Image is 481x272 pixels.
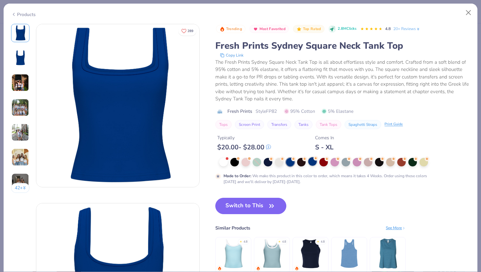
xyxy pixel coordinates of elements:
[36,24,199,187] img: Front
[187,29,193,33] span: 289
[11,183,30,193] button: 42+
[11,99,29,116] img: User generated content
[11,124,29,141] img: User generated content
[385,26,391,31] span: 4.8
[386,225,406,231] div: See More
[220,26,225,32] img: Trending sort
[249,25,289,33] button: Badge Button
[215,120,232,129] button: Tops
[259,27,286,31] span: Most Favorited
[11,148,29,166] img: User generated content
[216,25,245,33] button: Badge Button
[215,109,224,114] img: brand logo
[315,134,334,141] div: Comes In
[12,50,28,66] img: Back
[316,120,341,129] button: Tank Tops
[11,11,36,18] div: Products
[243,240,247,244] div: 4.8
[295,266,299,270] img: trending.gif
[256,266,260,270] img: trending.gif
[322,108,353,115] span: 5% Elastane
[253,26,258,32] img: Most Favorited sort
[360,24,383,34] div: 4.8 Stars
[278,240,281,242] div: ★
[215,225,250,231] div: Similar Products
[334,238,365,269] img: Los Angeles Apparel Tri Blend Racerback Tank 3.7oz
[235,120,264,129] button: Screen Print
[315,143,334,151] div: S - XL
[372,238,403,269] img: Bella + Canvas Women's Racerback Cropped Tank
[257,238,288,269] img: Fresh Prints Sunset Blvd Ribbed Scoop Tank Top
[295,238,326,269] img: Bella + Canvas Ladies' Micro Ribbed Racerback Tank
[256,108,277,115] span: Style FP82
[384,122,403,127] div: Print Guide
[215,198,286,214] button: Switch to This
[293,25,324,33] button: Badge Button
[215,40,470,52] div: Fresh Prints Sydney Square Neck Tank Top
[226,27,242,31] span: Trending
[462,7,475,19] button: Close
[267,120,291,129] button: Transfers
[218,266,222,270] img: trending.gif
[284,108,315,115] span: 95% Cotton
[11,74,29,92] img: User generated content
[345,120,381,129] button: Spaghetti Straps
[227,108,252,115] span: Fresh Prints
[303,27,321,31] span: Top Rated
[317,240,319,242] div: ★
[215,59,470,103] div: The Fresh Prints Sydney Square Neck Tank Top is all about effortless style and comfort. Crafted f...
[12,25,28,41] img: Front
[393,26,420,32] a: 20+ Reviews
[296,26,302,32] img: Top Rated sort
[11,173,29,191] img: User generated content
[240,240,242,242] div: ★
[294,120,312,129] button: Tanks
[178,26,196,36] button: Like
[217,134,271,141] div: Typically
[218,238,249,269] img: Fresh Prints Cali Camisole Top
[223,173,439,185] div: We make this product in this color to order, which means it takes 4 Weeks. Order using these colo...
[282,240,286,244] div: 4.8
[218,52,245,59] button: copy to clipboard
[338,26,356,32] span: 2.8M Clicks
[321,240,325,244] div: 4.8
[217,143,271,151] div: $ 20.00 - $ 28.00
[223,173,251,178] strong: Made to Order :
